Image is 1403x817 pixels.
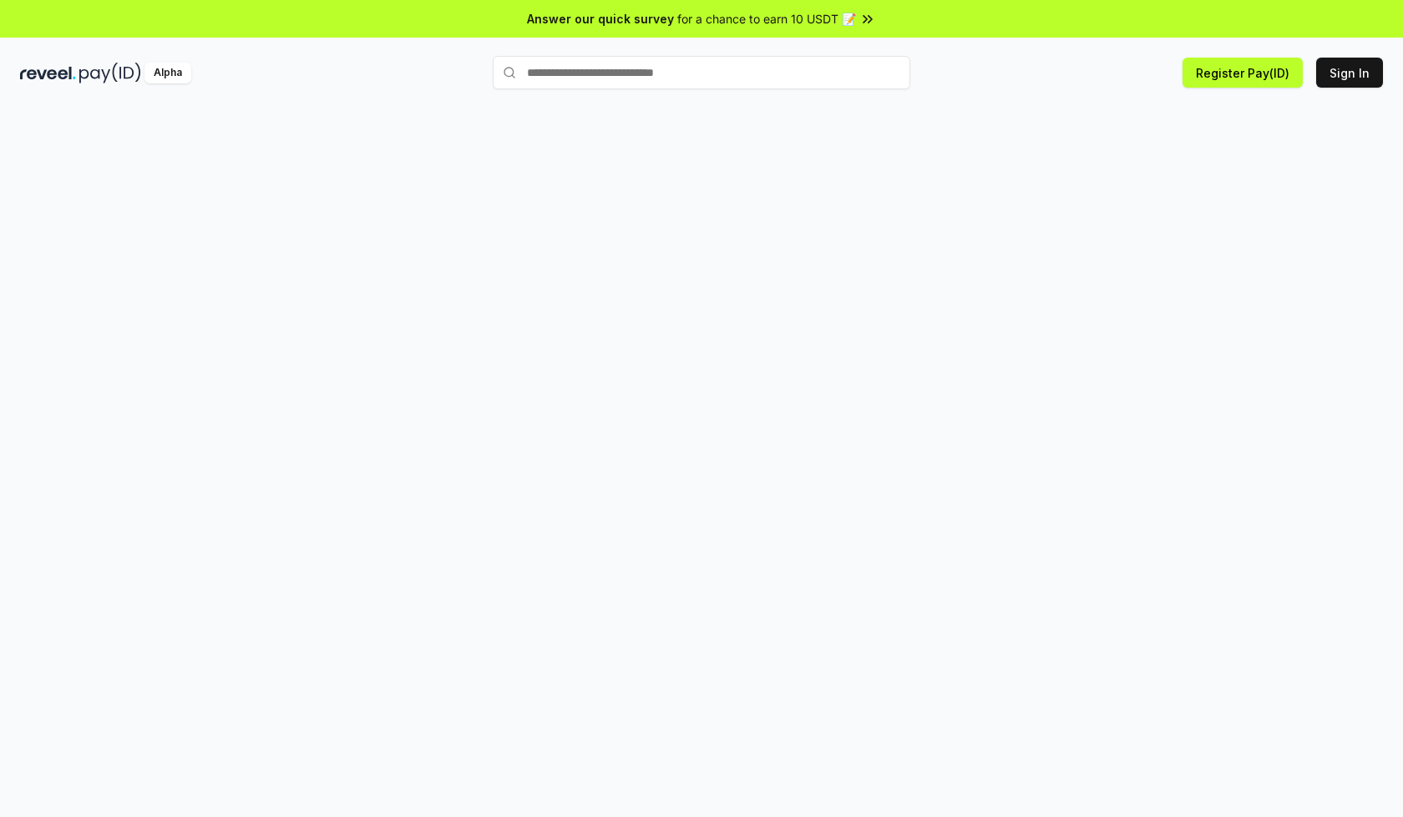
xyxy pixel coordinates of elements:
[1183,58,1303,88] button: Register Pay(ID)
[677,10,856,28] span: for a chance to earn 10 USDT 📝
[79,63,141,83] img: pay_id
[144,63,191,83] div: Alpha
[20,63,76,83] img: reveel_dark
[1316,58,1383,88] button: Sign In
[527,10,674,28] span: Answer our quick survey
